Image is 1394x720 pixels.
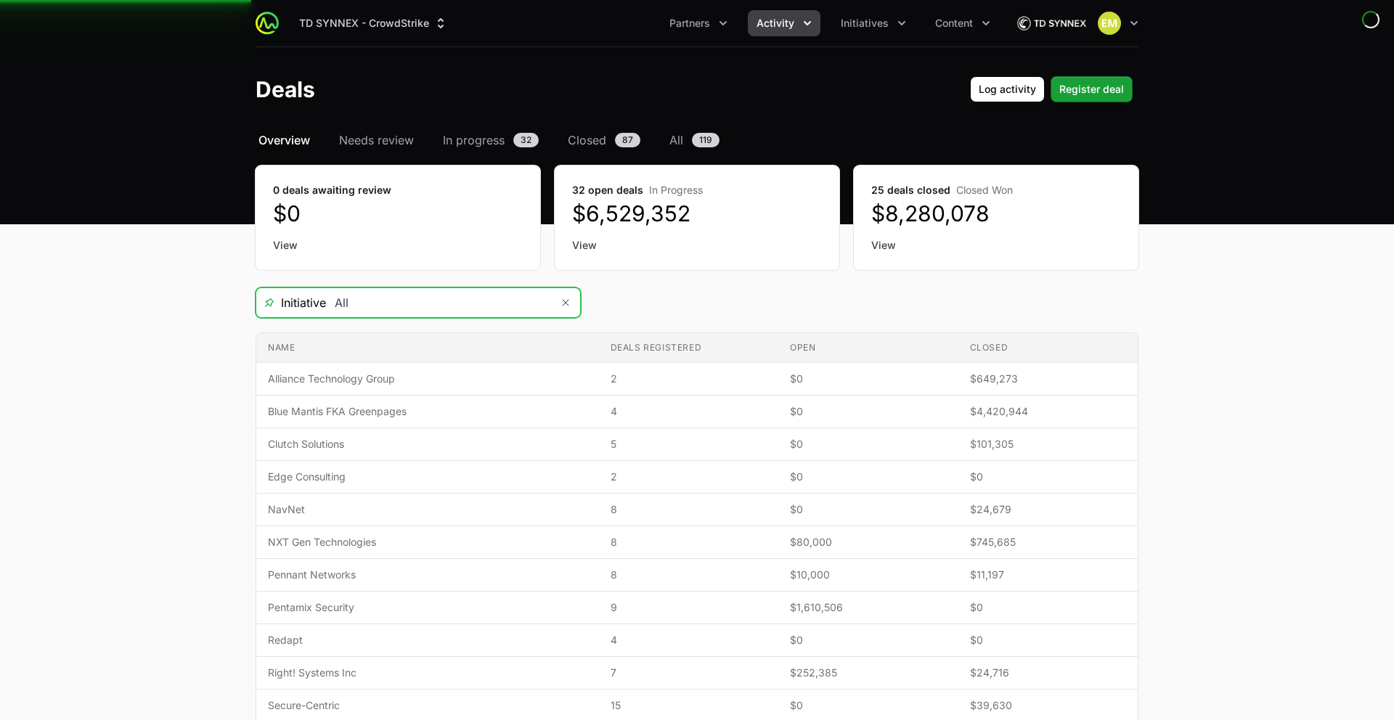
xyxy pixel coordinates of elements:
[268,633,587,647] span: Redapt
[669,131,683,149] span: All
[326,288,551,317] input: Search initiatives
[778,333,958,363] th: Open
[926,10,999,36] div: Content menu
[970,470,1126,484] span: $0
[572,200,822,226] dd: $6,529,352
[871,238,1121,253] a: View
[611,437,767,451] span: 5
[841,16,889,30] span: Initiatives
[611,535,767,549] span: 8
[611,470,767,484] span: 2
[970,404,1126,419] span: $4,420,944
[336,131,417,149] a: Needs review
[268,404,587,419] span: Blue Mantis FKA Greenpages
[256,12,279,35] img: ActivitySource
[268,470,587,484] span: Edge Consulting
[970,76,1133,102] div: Primary actions
[748,10,820,36] div: Activity menu
[970,698,1126,713] span: $39,630
[611,666,767,680] span: 7
[958,333,1138,363] th: Closed
[1098,12,1121,35] img: Eric Mingus
[256,333,599,363] th: Name
[279,10,999,36] div: Main navigation
[615,133,640,147] span: 87
[256,131,1138,149] nav: Deals navigation
[790,437,946,451] span: $0
[268,535,587,549] span: NXT Gen Technologies
[970,535,1126,549] span: $745,685
[611,568,767,582] span: 8
[970,437,1126,451] span: $101,305
[970,666,1126,680] span: $24,716
[268,502,587,517] span: NavNet
[268,600,587,615] span: Pentamix Security
[268,568,587,582] span: Pennant Networks
[572,238,822,253] a: View
[979,81,1036,98] span: Log activity
[611,600,767,615] span: 9
[669,16,710,30] span: Partners
[935,16,973,30] span: Content
[871,183,1121,197] dt: 25 deals closed
[926,10,999,36] button: Content
[258,131,310,149] span: Overview
[661,10,736,36] div: Partners menu
[832,10,915,36] div: Initiatives menu
[611,372,767,386] span: 2
[790,633,946,647] span: $0
[611,633,767,647] span: 4
[871,200,1121,226] dd: $8,280,078
[339,131,414,149] span: Needs review
[790,568,946,582] span: $10,000
[273,238,523,253] a: View
[667,131,722,149] a: All119
[256,131,313,149] a: Overview
[970,600,1126,615] span: $0
[970,372,1126,386] span: $649,273
[956,184,1013,196] span: Closed Won
[1016,9,1086,38] img: TD SYNNEX
[790,600,946,615] span: $1,610,506
[268,698,587,713] span: Secure-Centric
[572,183,822,197] dt: 32 open deals
[748,10,820,36] button: Activity
[790,404,946,419] span: $0
[268,437,587,451] span: Clutch Solutions
[290,10,457,36] div: Supplier switch menu
[273,183,523,197] dt: 0 deals awaiting review
[1059,81,1124,98] span: Register deal
[790,372,946,386] span: $0
[256,294,326,311] span: Initiative
[790,535,946,549] span: $80,000
[611,404,767,419] span: 4
[970,76,1045,102] button: Log activity
[611,502,767,517] span: 8
[256,76,315,102] h1: Deals
[268,666,587,680] span: Right! Systems Inc
[970,633,1126,647] span: $0
[599,333,778,363] th: Deals registered
[551,288,580,317] button: Remove
[790,666,946,680] span: $252,385
[273,200,523,226] dd: $0
[268,372,587,386] span: Alliance Technology Group
[790,698,946,713] span: $0
[290,10,457,36] button: TD SYNNEX - CrowdStrike
[568,131,606,149] span: Closed
[661,10,736,36] button: Partners
[1051,76,1133,102] button: Register deal
[649,184,703,196] span: In Progress
[790,502,946,517] span: $0
[970,568,1126,582] span: $11,197
[832,10,915,36] button: Initiatives
[692,133,720,147] span: 119
[611,698,767,713] span: 15
[565,131,643,149] a: Closed87
[970,502,1126,517] span: $24,679
[790,470,946,484] span: $0
[440,131,542,149] a: In progress32
[757,16,794,30] span: Activity
[443,131,505,149] span: In progress
[513,133,539,147] span: 32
